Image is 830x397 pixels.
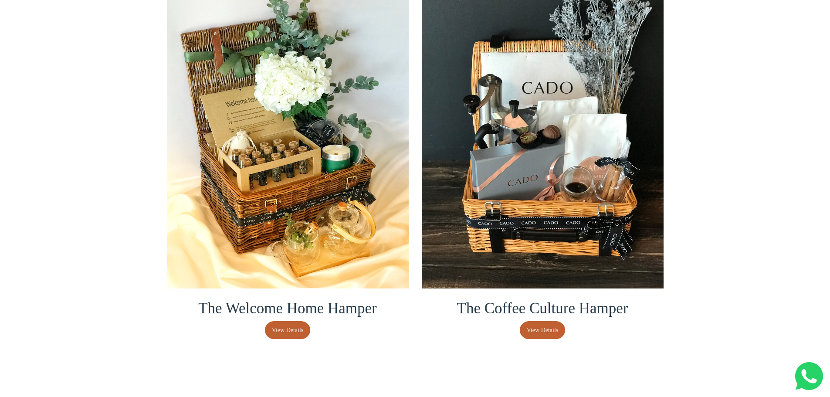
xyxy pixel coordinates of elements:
a: View Details [265,321,311,339]
span: View Details [527,326,559,335]
a: View Details [520,321,566,339]
h3: The Coffee Culture Hamper [422,299,664,318]
h3: The Welcome Home Hamper [167,299,409,318]
img: Whatsapp [795,362,823,390]
span: View Details [272,326,304,335]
